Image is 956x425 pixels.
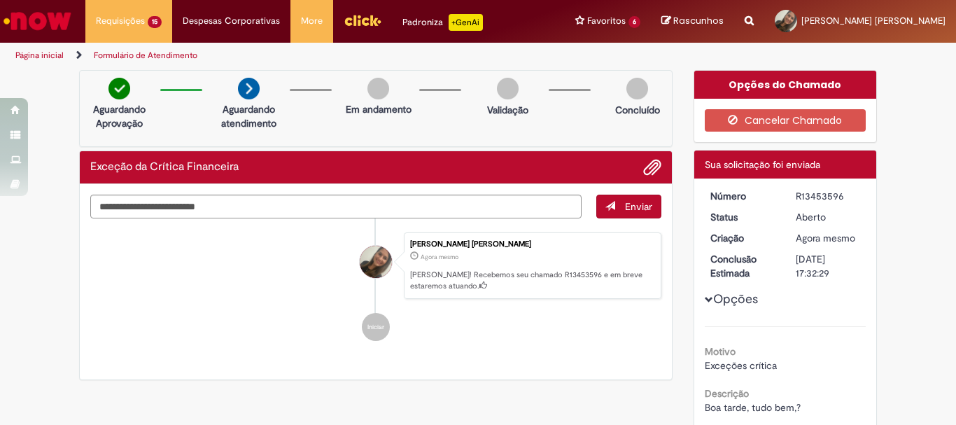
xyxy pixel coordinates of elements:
b: Descrição [705,387,749,400]
div: [PERSON_NAME] [PERSON_NAME] [410,240,654,249]
div: Francielle Muniz Alexandre [360,246,392,278]
b: Motivo [705,345,736,358]
div: Aberto [796,210,861,224]
span: More [301,14,323,28]
time: 27/08/2025 16:32:26 [421,253,458,261]
span: Exceções crítica [705,359,777,372]
div: Padroniza [402,14,483,31]
span: Agora mesmo [796,232,855,244]
img: img-circle-grey.png [497,78,519,99]
button: Enviar [596,195,661,218]
a: Página inicial [15,50,64,61]
a: Rascunhos [661,15,724,28]
p: Aguardando atendimento [215,102,283,130]
dt: Número [700,189,786,203]
p: [PERSON_NAME]! Recebemos seu chamado R13453596 e em breve estaremos atuando. [410,270,654,291]
span: Sua solicitação foi enviada [705,158,820,171]
span: Favoritos [587,14,626,28]
button: Cancelar Chamado [705,109,866,132]
span: Despesas Corporativas [183,14,280,28]
div: 27/08/2025 16:32:26 [796,231,861,245]
dt: Criação [700,231,786,245]
li: Francielle Muniz Alexandre [90,232,661,300]
a: Formulário de Atendimento [94,50,197,61]
div: Opções do Chamado [694,71,877,99]
span: 15 [148,16,162,28]
h2: Exceção da Crítica Financeira Histórico de tíquete [90,161,239,174]
ul: Trilhas de página [10,43,627,69]
span: Enviar [625,200,652,213]
span: Requisições [96,14,145,28]
dt: Status [700,210,786,224]
p: Concluído [615,103,660,117]
div: R13453596 [796,189,861,203]
textarea: Digite sua mensagem aqui... [90,195,582,218]
div: [DATE] 17:32:29 [796,252,861,280]
span: Rascunhos [673,14,724,27]
img: img-circle-grey.png [626,78,648,99]
button: Adicionar anexos [643,158,661,176]
img: click_logo_yellow_360x200.png [344,10,381,31]
img: ServiceNow [1,7,73,35]
span: 6 [628,16,640,28]
img: check-circle-green.png [108,78,130,99]
dt: Conclusão Estimada [700,252,786,280]
span: [PERSON_NAME] [PERSON_NAME] [801,15,946,27]
p: Aguardando Aprovação [85,102,153,130]
img: img-circle-grey.png [367,78,389,99]
p: Em andamento [346,102,412,116]
p: +GenAi [449,14,483,31]
span: Agora mesmo [421,253,458,261]
p: Validação [487,103,528,117]
ul: Histórico de tíquete [90,218,661,356]
img: arrow-next.png [238,78,260,99]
